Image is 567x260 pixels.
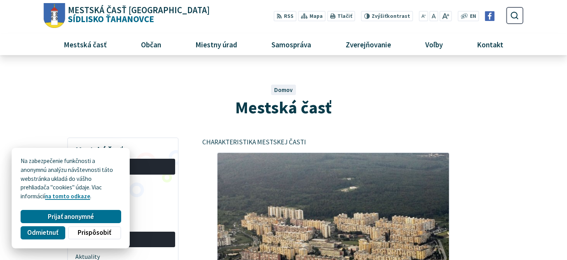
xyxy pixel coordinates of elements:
a: Voľby [411,34,457,55]
p: CHARAKTERISTIKA MESTSKEJ ČASTI [202,137,464,147]
span: Miestny úrad [193,34,240,55]
span: Voľby [422,34,445,55]
span: Mestská časť [235,97,332,118]
span: Prispôsobiť [78,229,111,237]
img: Prejsť na Facebook stránku [485,11,495,21]
button: Zväčšiť veľkosť písma [440,11,452,21]
button: Tlačiť [327,11,355,21]
span: Mestská časť [GEOGRAPHIC_DATA] [68,6,210,15]
span: Zvýšiť [372,13,387,19]
span: EN [470,12,476,21]
h3: Mestská časť [71,140,175,156]
a: Samospráva [257,34,325,55]
img: Prejsť na domovskú stránku [43,3,65,28]
span: kontrast [372,13,410,19]
span: Tlačiť [337,13,352,19]
button: Prijať anonymné [21,210,121,223]
span: Sídlisko Ťahanovce [65,6,210,24]
a: Logo Sídlisko Ťahanovce, prejsť na domovskú stránku. [43,3,209,28]
a: Občan [127,34,176,55]
span: Mapa [310,12,323,21]
p: Na zabezpečenie funkčnosti a anonymnú analýzu návštevnosti táto webstránka ukladá do vášho prehli... [21,157,121,201]
button: Zvýšiťkontrast [361,11,413,21]
span: Mestská časť [61,34,110,55]
span: Odmietnuť [27,229,58,237]
button: Odmietnuť [21,226,65,239]
a: EN [468,12,478,21]
span: Kontakt [474,34,506,55]
span: Občan [138,34,164,55]
span: Zverejňovanie [343,34,394,55]
button: Nastaviť pôvodnú veľkosť písma [430,11,438,21]
span: Prijať anonymné [48,213,94,221]
span: RSS [284,12,294,21]
a: Zverejňovanie [331,34,405,55]
a: Miestny úrad [181,34,252,55]
a: Kontakt [463,34,517,55]
a: Domov [274,86,293,94]
a: Mestská časť [50,34,121,55]
a: RSS [273,11,296,21]
button: Prispôsobiť [68,226,121,239]
button: Zmenšiť veľkosť písma [419,11,428,21]
a: Mapa [298,11,325,21]
a: na tomto odkaze [45,192,90,200]
span: Samospráva [269,34,314,55]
